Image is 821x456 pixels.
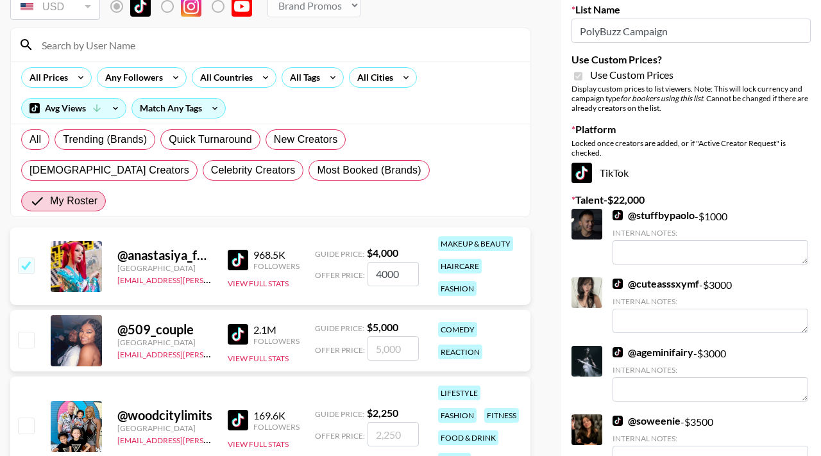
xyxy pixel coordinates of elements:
[315,249,364,259] span: Guide Price:
[350,68,396,87] div: All Cities
[253,323,300,336] div: 2.1M
[620,94,703,103] em: for bookers using this list
[438,430,498,445] div: food & drink
[228,354,289,363] button: View Full Stats
[30,132,41,147] span: All
[30,163,189,178] span: [DEMOGRAPHIC_DATA] Creators
[132,99,225,118] div: Match Any Tags
[613,210,623,220] img: TikTok
[315,431,365,441] span: Offer Price:
[367,321,398,333] strong: $ 5,000
[571,138,811,158] div: Locked once creators are added, or if "Active Creator Request" is checked.
[315,409,364,419] span: Guide Price:
[438,236,513,251] div: makeup & beauty
[571,53,811,66] label: Use Custom Prices?
[315,345,365,355] span: Offer Price:
[438,259,482,273] div: haircare
[315,270,365,280] span: Offer Price:
[484,408,519,423] div: fitness
[613,279,623,289] img: TikTok
[22,99,126,118] div: Avg Views
[613,365,808,375] div: Internal Notes:
[282,68,323,87] div: All Tags
[117,247,212,263] div: @ anastasiya_fukkacumi1
[438,281,477,296] div: fashion
[613,209,808,265] div: - $ 1000
[590,69,673,81] span: Use Custom Prices
[228,410,248,430] img: TikTok
[50,193,97,209] span: My Roster
[613,209,695,222] a: @stuffbypaolo
[613,277,808,333] div: - $ 3000
[368,422,419,446] input: 2,250
[613,346,693,359] a: @ageminifairy
[169,132,252,147] span: Quick Turnaround
[438,408,477,423] div: fashion
[315,323,364,333] span: Guide Price:
[97,68,165,87] div: Any Followers
[22,68,71,87] div: All Prices
[117,273,307,285] a: [EMAIL_ADDRESS][PERSON_NAME][DOMAIN_NAME]
[117,263,212,273] div: [GEOGRAPHIC_DATA]
[253,248,300,261] div: 968.5K
[117,407,212,423] div: @ woodcitylimits
[571,3,811,16] label: List Name
[253,261,300,271] div: Followers
[613,228,808,238] div: Internal Notes:
[117,338,212,347] div: [GEOGRAPHIC_DATA]
[613,277,699,290] a: @cuteasssxymf
[117,433,307,445] a: [EMAIL_ADDRESS][PERSON_NAME][DOMAIN_NAME]
[63,132,147,147] span: Trending (Brands)
[438,322,477,337] div: comedy
[613,416,623,426] img: TikTok
[228,250,248,270] img: TikTok
[438,386,480,400] div: lifestyle
[117,322,212,338] div: @ 509_couple
[192,68,255,87] div: All Countries
[117,347,307,359] a: [EMAIL_ADDRESS][PERSON_NAME][DOMAIN_NAME]
[228,324,248,345] img: TikTok
[613,297,808,306] div: Internal Notes:
[571,123,811,136] label: Platform
[253,336,300,346] div: Followers
[317,163,421,178] span: Most Booked (Brands)
[368,262,419,286] input: 4,000
[438,345,482,359] div: reaction
[613,434,808,443] div: Internal Notes:
[571,84,811,113] div: Display custom prices to list viewers. Note: This will lock currency and campaign type . Cannot b...
[253,409,300,422] div: 169.6K
[613,346,808,402] div: - $ 3000
[228,439,289,449] button: View Full Stats
[571,193,811,206] label: Talent - $ 22,000
[368,336,419,361] input: 5,000
[228,279,289,288] button: View Full Stats
[613,414,681,427] a: @soweenie
[613,347,623,357] img: TikTok
[34,35,522,55] input: Search by User Name
[211,163,296,178] span: Celebrity Creators
[274,132,338,147] span: New Creators
[571,163,592,183] img: TikTok
[571,163,811,183] div: TikTok
[367,407,398,419] strong: $ 2,250
[117,423,212,433] div: [GEOGRAPHIC_DATA]
[253,422,300,432] div: Followers
[367,247,398,259] strong: $ 4,000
